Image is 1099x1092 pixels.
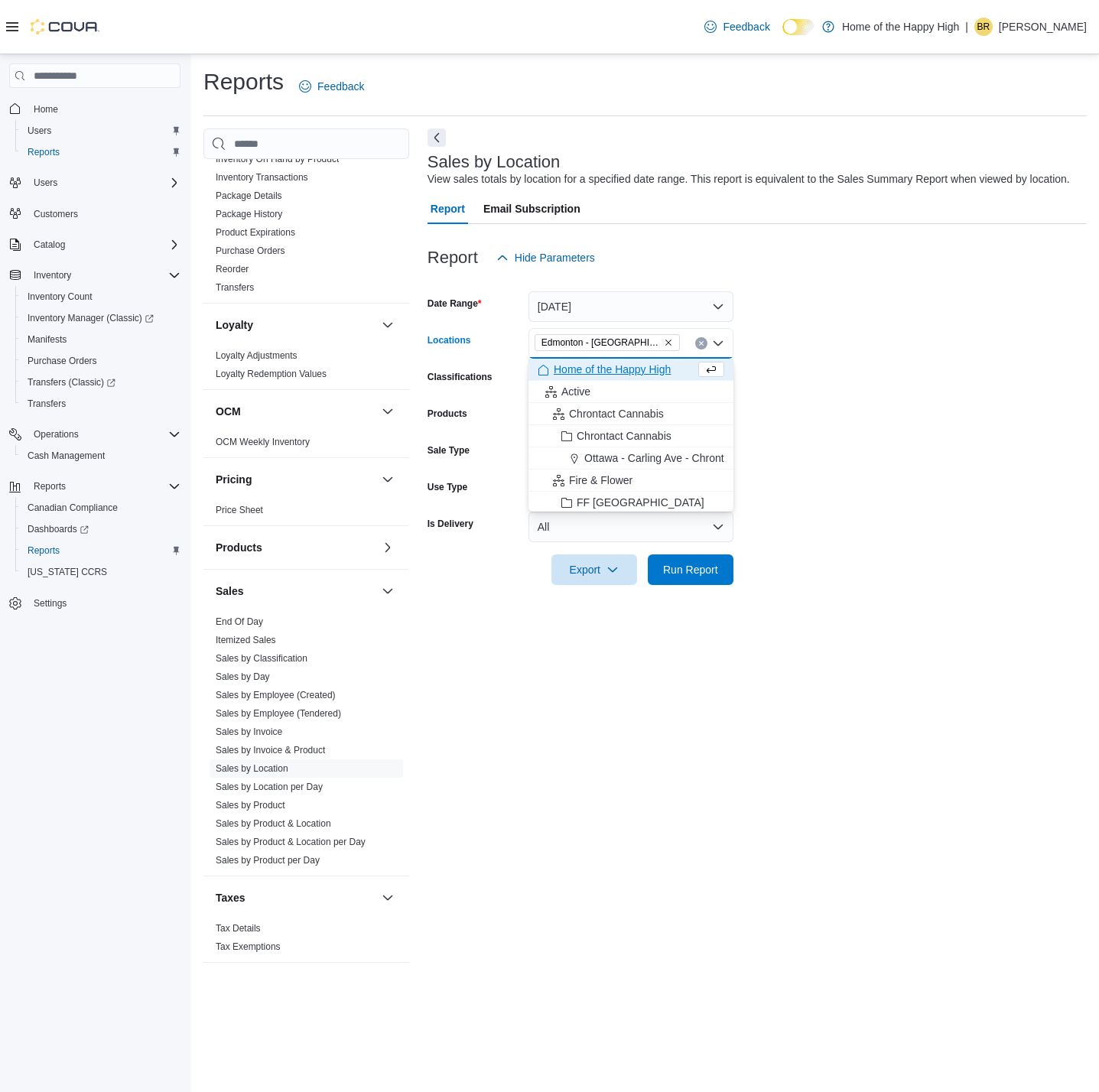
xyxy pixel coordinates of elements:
[3,476,187,497] button: Reports
[428,371,493,383] label: Classifications
[28,174,63,192] button: Users
[3,234,187,255] button: Catalog
[21,122,180,140] span: Users
[31,19,99,34] img: Cova
[34,208,78,220] span: Customers
[216,263,249,275] span: Reorder
[528,381,733,403] button: Active
[428,334,471,346] label: Locations
[569,406,664,421] span: Chrontact Cannabis
[723,19,769,34] span: Feedback
[379,470,397,489] button: Pricing
[216,634,276,646] span: Itemized Sales
[965,18,968,36] p: |
[216,616,263,628] span: End Of Day
[15,141,187,163] button: Reports
[21,373,180,392] span: Transfers (Classic)
[216,583,244,599] h3: Sales
[216,281,254,294] span: Transfers
[577,428,671,444] span: Chrontact Cannabis
[216,781,323,793] span: Sales by Location per Day
[15,372,187,393] a: Transfers (Classic)
[34,177,57,189] span: Users
[216,941,281,952] a: Tax Exemptions
[34,480,66,492] span: Reports
[203,67,284,97] h1: Reports
[28,502,118,514] span: Canadian Compliance
[216,540,376,555] button: Products
[216,226,295,239] span: Product Expirations
[3,592,187,614] button: Settings
[21,143,66,161] a: Reports
[216,855,320,866] a: Sales by Product per Day
[28,100,64,119] a: Home
[431,193,465,224] span: Report
[216,153,339,165] span: Inventory On Hand by Product
[379,316,397,334] button: Loyalty
[216,472,252,487] h3: Pricing
[21,541,66,560] a: Reports
[21,520,180,538] span: Dashboards
[21,143,180,161] span: Reports
[216,836,366,848] span: Sales by Product & Location per Day
[664,338,673,347] button: Remove Edmonton - Terrace Plaza - Fire & Flower from selection in this group
[515,250,595,265] span: Hide Parameters
[216,583,376,599] button: Sales
[21,499,180,517] span: Canadian Compliance
[216,172,308,183] a: Inventory Transactions
[203,919,409,962] div: Taxes
[293,71,370,102] a: Feedback
[15,286,187,307] button: Inventory Count
[216,349,298,362] span: Loyalty Adjustments
[3,97,187,119] button: Home
[428,444,470,457] label: Sale Type
[21,520,95,538] a: Dashboards
[28,99,180,118] span: Home
[28,205,84,223] a: Customers
[541,335,661,350] span: Edmonton - [GEOGRAPHIC_DATA] - Fire & Flower
[21,352,103,370] a: Purchase Orders
[216,890,245,905] h3: Taxes
[216,404,376,419] button: OCM
[15,497,187,518] button: Canadian Compliance
[216,368,327,380] span: Loyalty Redemption Values
[28,594,73,613] a: Settings
[216,245,285,257] span: Purchase Orders
[3,265,187,286] button: Inventory
[216,745,325,756] a: Sales by Invoice & Product
[216,800,285,811] a: Sales by Product
[528,447,733,470] button: Ottawa - Carling Ave - Chrontact Cannabis
[28,146,60,158] span: Reports
[15,329,187,350] button: Manifests
[34,239,65,251] span: Catalog
[528,359,733,381] button: Home of the Happy High
[21,309,180,327] span: Inventory Manager (Classic)
[28,266,77,284] button: Inventory
[648,554,733,585] button: Run Report
[28,477,72,496] button: Reports
[21,447,111,465] a: Cash Management
[21,563,113,581] a: [US_STATE] CCRS
[216,245,285,256] a: Purchase Orders
[15,350,187,372] button: Purchase Orders
[28,355,97,367] span: Purchase Orders
[584,450,786,466] span: Ottawa - Carling Ave - Chrontact Cannabis
[216,817,331,830] span: Sales by Product & Location
[28,376,115,388] span: Transfers (Classic)
[216,726,282,737] a: Sales by Invoice
[203,501,409,525] div: Pricing
[28,523,89,535] span: Dashboards
[28,125,51,137] span: Users
[216,436,310,448] span: OCM Weekly Inventory
[216,652,307,665] span: Sales by Classification
[15,120,187,141] button: Users
[15,307,187,329] a: Inventory Manager (Classic)
[3,424,187,445] button: Operations
[28,266,180,284] span: Inventory
[28,174,180,192] span: Users
[569,473,632,488] span: Fire & Flower
[28,236,180,254] span: Catalog
[535,334,680,351] span: Edmonton - Terrace Plaza - Fire & Flower
[216,154,339,164] a: Inventory On Hand by Product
